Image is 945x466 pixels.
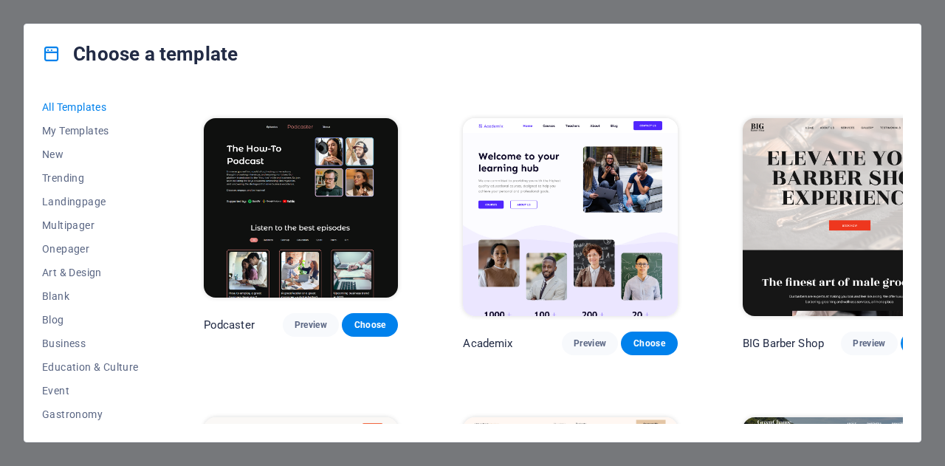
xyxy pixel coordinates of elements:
span: Landingpage [42,196,139,208]
span: Multipager [42,219,139,231]
img: Podcaster [204,118,399,298]
button: My Templates [42,119,139,143]
button: Onepager [42,237,139,261]
p: BIG Barber Shop [743,336,824,351]
span: Blog [42,314,139,326]
button: Trending [42,166,139,190]
button: Preview [283,313,339,337]
span: Business [42,337,139,349]
button: Event [42,379,139,402]
button: Choose [342,313,398,337]
button: Blank [42,284,139,308]
button: Blog [42,308,139,332]
span: Trending [42,172,139,184]
span: Gastronomy [42,408,139,420]
span: Art & Design [42,267,139,278]
button: Business [42,332,139,355]
h4: Choose a template [42,42,238,66]
span: My Templates [42,125,139,137]
button: Art & Design [42,261,139,284]
span: Choose [354,319,386,331]
button: Preview [841,332,897,355]
span: Preview [853,337,885,349]
img: Academix [463,118,677,316]
button: Landingpage [42,190,139,213]
button: Multipager [42,213,139,237]
button: Education & Culture [42,355,139,379]
span: New [42,148,139,160]
p: Podcaster [204,318,255,332]
span: Onepager [42,243,139,255]
button: Preview [562,332,618,355]
span: Choose [633,337,665,349]
p: Academix [463,336,512,351]
span: All Templates [42,101,139,113]
button: All Templates [42,95,139,119]
span: Education & Culture [42,361,139,373]
button: New [42,143,139,166]
span: Blank [42,290,139,302]
span: Preview [295,319,327,331]
span: Preview [574,337,606,349]
span: Event [42,385,139,397]
button: Choose [621,332,677,355]
button: Gastronomy [42,402,139,426]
